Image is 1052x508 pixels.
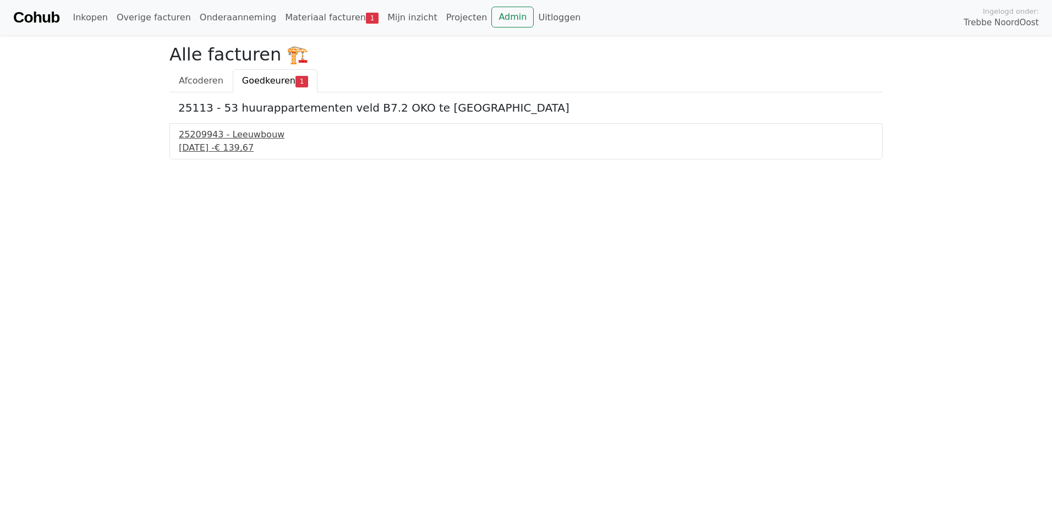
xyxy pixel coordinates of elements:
[179,141,873,154] div: [DATE] -
[179,75,223,86] span: Afcoderen
[281,7,383,29] a: Materiaal facturen1
[195,7,281,29] a: Onderaanneming
[295,76,308,87] span: 1
[242,75,295,86] span: Goedkeuren
[179,128,873,154] a: 25209943 - Leeuwbouw[DATE] -€ 139,67
[112,7,195,29] a: Overige facturen
[534,7,585,29] a: Uitloggen
[13,4,59,31] a: Cohub
[169,44,883,65] h2: Alle facturen 🏗️
[233,69,317,92] a: Goedkeuren1
[169,69,233,92] a: Afcoderen
[442,7,492,29] a: Projecten
[179,128,873,141] div: 25209943 - Leeuwbouw
[983,6,1039,16] span: Ingelogd onder:
[68,7,112,29] a: Inkopen
[491,7,534,27] a: Admin
[383,7,442,29] a: Mijn inzicht
[366,13,379,24] span: 1
[964,16,1039,29] span: Trebbe NoordOost
[215,142,254,153] span: € 139,67
[178,101,874,114] h5: 25113 - 53 huurappartementen veld B7.2 OKO te [GEOGRAPHIC_DATA]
